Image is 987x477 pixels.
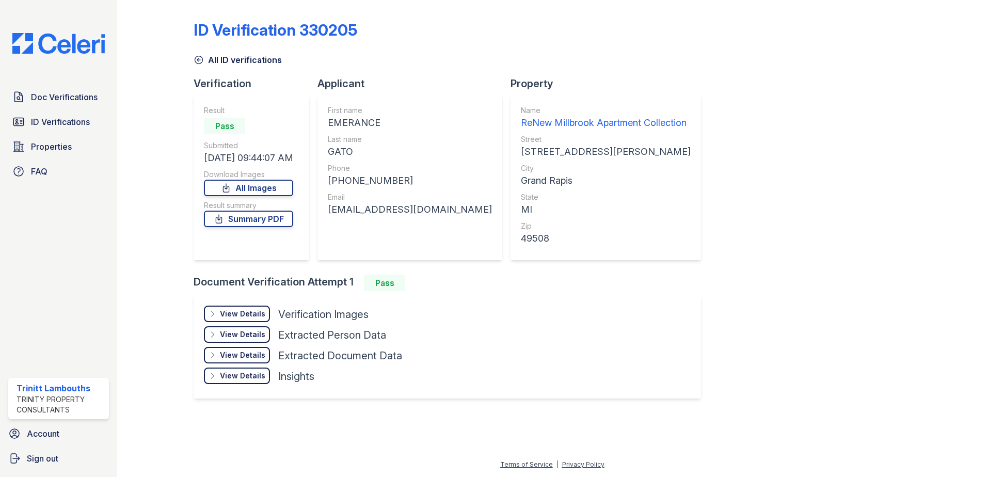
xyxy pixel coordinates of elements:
div: First name [328,105,492,116]
div: Result [204,105,293,116]
div: [DATE] 09:44:07 AM [204,151,293,165]
span: Doc Verifications [31,91,98,103]
div: [EMAIL_ADDRESS][DOMAIN_NAME] [328,202,492,217]
div: Name [521,105,691,116]
div: City [521,163,691,173]
div: View Details [220,329,265,340]
div: | [556,460,559,468]
div: View Details [220,371,265,381]
div: Verification Images [278,307,369,322]
div: Pass [364,275,405,291]
div: EMERANCE [328,116,492,130]
a: Name ReNew Millbrook Apartment Collection [521,105,691,130]
div: [STREET_ADDRESS][PERSON_NAME] [521,145,691,159]
span: Account [27,427,59,440]
div: ID Verification 330205 [194,21,357,39]
a: All ID verifications [194,54,282,66]
span: ID Verifications [31,116,90,128]
span: FAQ [31,165,47,178]
a: Properties [8,136,109,157]
div: Insights [278,369,314,384]
div: MI [521,202,691,217]
a: Privacy Policy [562,460,604,468]
a: Summary PDF [204,211,293,227]
a: FAQ [8,161,109,182]
div: Email [328,192,492,202]
img: CE_Logo_Blue-a8612792a0a2168367f1c8372b55b34899dd931a85d93a1a3d3e32e68fde9ad4.png [4,33,113,54]
div: Property [511,76,709,91]
div: Extracted Document Data [278,348,402,363]
a: All Images [204,180,293,196]
div: Pass [204,118,245,134]
div: Applicant [317,76,511,91]
div: Last name [328,134,492,145]
div: Verification [194,76,317,91]
a: Account [4,423,113,444]
div: ReNew Millbrook Apartment Collection [521,116,691,130]
div: Zip [521,221,691,231]
div: Trinitt Lambouths [17,382,105,394]
div: GATO [328,145,492,159]
a: Doc Verifications [8,87,109,107]
div: View Details [220,350,265,360]
div: Street [521,134,691,145]
div: 49508 [521,231,691,246]
iframe: chat widget [944,436,977,467]
a: Sign out [4,448,113,469]
div: Result summary [204,200,293,211]
a: ID Verifications [8,112,109,132]
div: State [521,192,691,202]
div: Submitted [204,140,293,151]
div: View Details [220,309,265,319]
div: Phone [328,163,492,173]
div: Download Images [204,169,293,180]
span: Sign out [27,452,58,465]
div: Document Verification Attempt 1 [194,275,709,291]
div: [PHONE_NUMBER] [328,173,492,188]
a: Terms of Service [500,460,553,468]
div: Trinity Property Consultants [17,394,105,415]
div: Extracted Person Data [278,328,386,342]
span: Properties [31,140,72,153]
div: Grand Rapis [521,173,691,188]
